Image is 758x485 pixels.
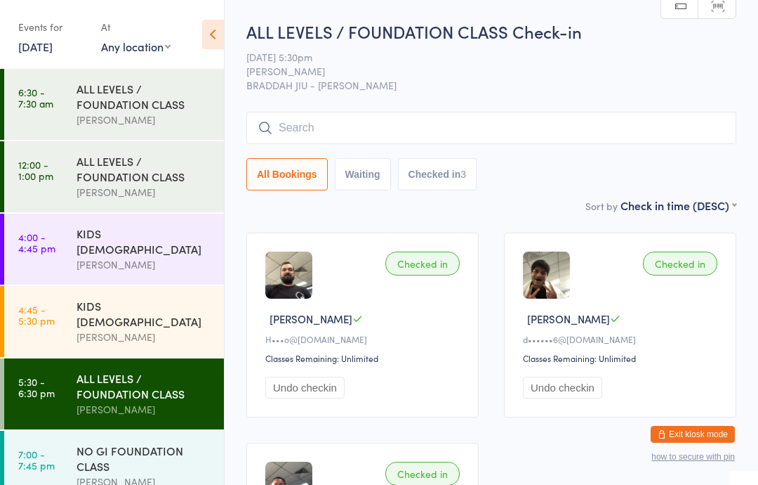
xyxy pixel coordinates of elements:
span: [PERSON_NAME] [246,64,714,78]
time: 4:00 - 4:45 pm [18,231,55,254]
span: BRADDAH JIU - [PERSON_NAME] [246,78,736,92]
div: ALL LEVELS / FOUNDATION CLASS [77,153,212,184]
div: At [101,15,171,39]
div: Classes Remaining: Unlimited [523,352,722,364]
a: 6:30 -7:30 amALL LEVELS / FOUNDATION CLASS[PERSON_NAME] [4,69,224,140]
a: 12:00 -1:00 pmALL LEVELS / FOUNDATION CLASS[PERSON_NAME] [4,141,224,212]
label: Sort by [585,199,618,213]
div: ALL LEVELS / FOUNDATION CLASS [77,81,212,112]
div: KIDS [DEMOGRAPHIC_DATA] [77,298,212,329]
a: 4:45 -5:30 pmKIDS [DEMOGRAPHIC_DATA][PERSON_NAME] [4,286,224,357]
div: 3 [460,169,466,180]
div: Checked in [643,252,717,276]
a: [DATE] [18,39,53,54]
input: Search [246,112,736,144]
img: image1743554980.png [265,252,312,299]
span: [PERSON_NAME] [527,311,610,326]
time: 7:00 - 7:45 pm [18,448,55,471]
div: NO GI FOUNDATION CLASS [77,443,212,474]
time: 5:30 - 6:30 pm [18,376,55,399]
div: [PERSON_NAME] [77,401,212,418]
div: ALL LEVELS / FOUNDATION CLASS [77,370,212,401]
button: Waiting [335,158,391,190]
div: [PERSON_NAME] [77,257,212,273]
h2: ALL LEVELS / FOUNDATION CLASS Check-in [246,20,736,43]
a: 5:30 -6:30 pmALL LEVELS / FOUNDATION CLASS[PERSON_NAME] [4,358,224,429]
img: image1721702674.png [523,252,570,299]
div: H••• [265,333,464,345]
div: Any location [101,39,171,54]
div: Classes Remaining: Unlimited [265,352,464,364]
div: [PERSON_NAME] [77,184,212,200]
div: [PERSON_NAME] [77,112,212,128]
button: Checked in3 [398,158,477,190]
button: Undo checkin [265,377,345,399]
button: All Bookings [246,158,328,190]
span: [DATE] 5:30pm [246,50,714,64]
div: d•••••• [523,333,722,345]
button: Exit kiosk mode [651,426,735,443]
span: [PERSON_NAME] [270,311,352,326]
time: 12:00 - 1:00 pm [18,159,53,181]
button: how to secure with pin [651,452,735,462]
div: Check in time (DESC) [620,198,736,213]
time: 4:45 - 5:30 pm [18,304,55,326]
div: Checked in [385,252,460,276]
a: 4:00 -4:45 pmKIDS [DEMOGRAPHIC_DATA][PERSON_NAME] [4,214,224,285]
div: Events for [18,15,87,39]
button: Undo checkin [523,377,602,399]
div: KIDS [DEMOGRAPHIC_DATA] [77,226,212,257]
div: [PERSON_NAME] [77,329,212,345]
time: 6:30 - 7:30 am [18,86,53,109]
